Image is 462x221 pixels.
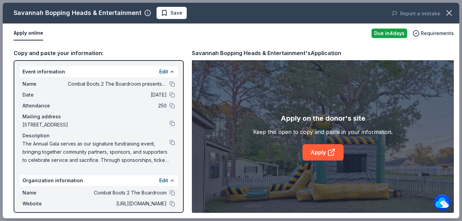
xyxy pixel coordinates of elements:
span: Combat Boots 2 The Boardroom presents the "United We Stand" Campaign [68,80,167,88]
button: Requirements [413,29,454,37]
button: Edit [159,176,168,185]
button: Apply online [14,26,43,40]
span: Save [170,9,182,17]
span: [STREET_ADDRESS] [22,121,169,129]
button: Edit [159,68,168,76]
span: [DATE] [68,91,167,99]
span: EIN [22,210,68,219]
button: Save [156,7,187,19]
div: Apply on the donor's site [281,113,365,124]
span: [URL][DOMAIN_NAME] [68,200,167,208]
span: [US_EMPLOYER_IDENTIFICATION_NUMBER] [68,210,167,219]
span: Name [22,189,68,197]
div: Event information [20,66,178,77]
span: Combat Boots 2 The Boardroom [68,189,167,197]
div: Copy and paste your information: [14,49,184,57]
span: Attendance [22,102,68,110]
span: Date [22,91,68,99]
button: Report a mistake [392,10,440,18]
span: Name [22,80,68,88]
div: Keep this open to copy and paste in your information. [253,128,393,136]
span: The Annual Gala serves as our signature fundraising event, bringing together community partners, ... [22,140,169,164]
div: Savannah Bopping Heads & Entertainment [14,7,142,18]
div: Organization information [20,175,178,186]
div: Mailing address [22,113,175,121]
div: Due in 4 days [372,29,407,38]
div: Description [22,132,175,140]
div: Savannah Bopping Heads & Entertainment's Application [192,49,341,57]
a: Apply [302,144,344,160]
span: 250 [68,102,167,110]
span: Website [22,200,68,208]
span: Requirements [421,29,454,37]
